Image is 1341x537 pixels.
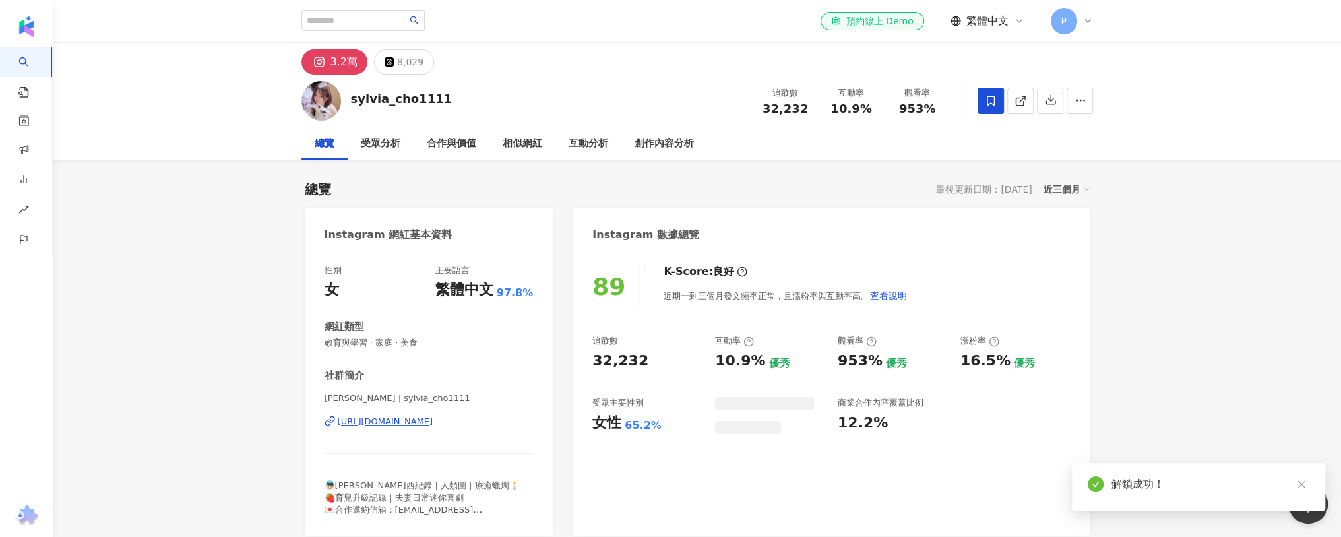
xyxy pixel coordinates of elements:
[592,413,621,433] div: 女性
[826,86,877,100] div: 互動率
[713,265,734,279] div: 良好
[830,102,871,115] span: 10.9%
[330,53,358,71] div: 3.2萬
[592,273,625,300] div: 89
[325,393,534,404] span: [PERSON_NAME] | sylvia_cho1111
[305,180,331,199] div: 總覽
[1297,480,1306,489] span: close
[592,335,618,347] div: 追蹤數
[966,14,1009,28] span: 繁體中文
[635,136,694,152] div: 創作內容分析
[831,15,913,28] div: 預約線上 Demo
[410,16,419,25] span: search
[497,286,534,300] span: 97.8%
[325,228,452,242] div: Instagram 網紅基本資料
[325,369,364,383] div: 社群簡介
[761,86,811,100] div: 追蹤數
[338,416,433,427] div: [URL][DOMAIN_NAME]
[1014,356,1035,371] div: 優秀
[325,320,364,334] div: 網紅類型
[1061,14,1066,28] span: P
[886,356,907,371] div: 優秀
[503,136,542,152] div: 相似網紅
[1044,181,1090,198] div: 近三個月
[569,136,608,152] div: 互動分析
[18,47,45,99] a: search
[838,351,883,371] div: 953%
[936,184,1032,195] div: 最後更新日期：[DATE]
[664,282,908,309] div: 近期一到三個月發文頻率正常，且漲粉率與互動率高。
[427,136,476,152] div: 合作與價值
[715,351,765,371] div: 10.9%
[625,418,662,433] div: 65.2%
[592,397,644,409] div: 受眾主要性別
[821,12,923,30] a: 預約線上 Demo
[18,197,29,226] span: rise
[592,228,699,242] div: Instagram 數據總覽
[325,416,534,427] a: [URL][DOMAIN_NAME]
[397,53,423,71] div: 8,029
[301,81,341,121] img: KOL Avatar
[14,505,40,526] img: chrome extension
[768,356,790,371] div: 優秀
[435,265,470,276] div: 主要語言
[899,102,936,115] span: 953%
[838,335,877,347] div: 觀看率
[870,290,907,301] span: 查看說明
[960,351,1011,371] div: 16.5%
[763,102,808,115] span: 32,232
[16,16,37,37] img: logo icon
[374,49,434,75] button: 8,029
[1088,476,1104,492] span: check-circle
[325,337,534,349] span: 教育與學習 · 家庭 · 美食
[960,335,999,347] div: 漲粉率
[325,480,520,526] span: 👼🏻[PERSON_NAME]西紀錄｜人類圖｜療癒蠟燭🕯️ 🍓育兒升級記錄｜夫妻日常迷你喜劇 💌合作邀約信箱：[EMAIL_ADDRESS][DOMAIN_NAME]
[592,351,648,371] div: 32,232
[325,280,339,300] div: 女
[435,280,493,300] div: 繁體中文
[361,136,400,152] div: 受眾分析
[351,90,452,107] div: sylvia_cho1111
[325,265,342,276] div: 性別
[664,265,747,279] div: K-Score :
[892,86,943,100] div: 觀看率
[838,397,923,409] div: 商業合作內容覆蓋比例
[838,413,888,433] div: 12.2%
[869,282,908,309] button: 查看說明
[715,335,754,347] div: 互動率
[1111,476,1309,492] div: 解鎖成功！
[301,49,367,75] button: 3.2萬
[315,136,334,152] div: 總覽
